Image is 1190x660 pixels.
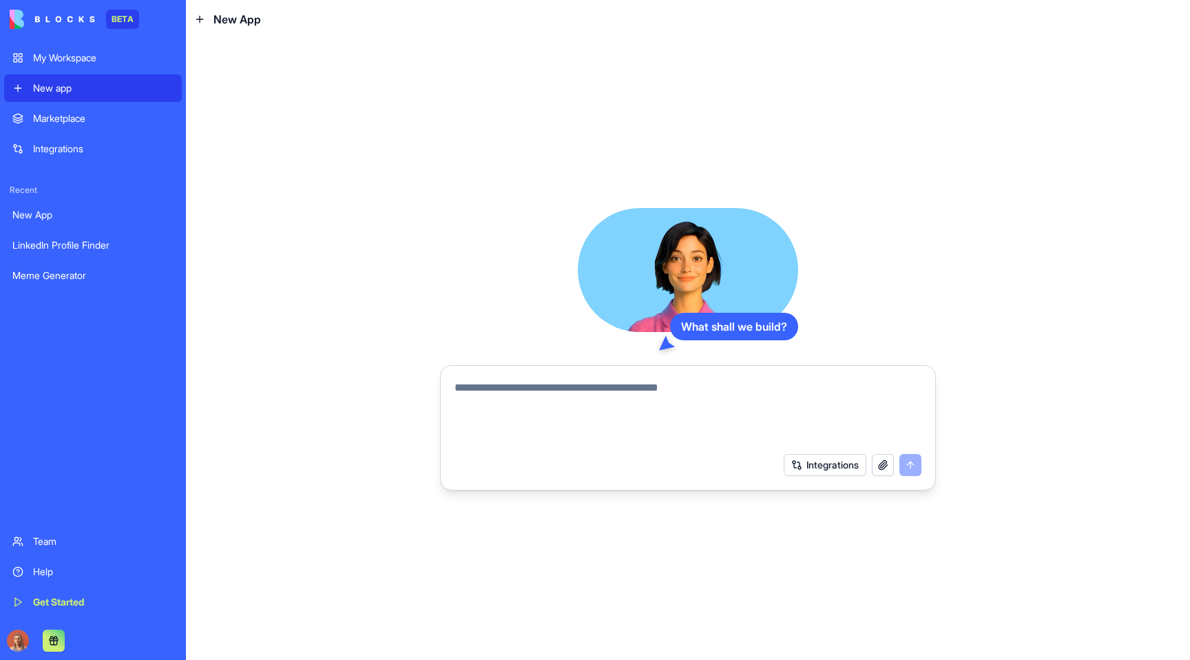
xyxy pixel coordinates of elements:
a: New App [4,201,182,229]
div: Integrations [33,142,174,156]
a: BETA [10,10,139,29]
a: New app [4,74,182,102]
a: My Workspace [4,44,182,72]
div: New App [12,208,174,222]
span: New App [213,11,261,28]
a: Marketplace [4,105,182,132]
a: Help [4,558,182,586]
div: BETA [106,10,139,29]
div: Help [33,565,174,579]
a: Meme Generator [4,262,182,289]
div: Marketplace [33,112,174,125]
div: Team [33,535,174,548]
a: Get Started [4,588,182,616]
div: My Workspace [33,51,174,65]
a: LinkedIn Profile Finder [4,231,182,259]
button: Integrations [784,454,866,476]
img: Marina_gj5dtt.jpg [7,630,29,652]
a: Integrations [4,135,182,163]
span: Recent [4,185,182,196]
div: New app [33,81,174,95]
a: Team [4,528,182,555]
img: logo [10,10,95,29]
div: LinkedIn Profile Finder [12,238,174,252]
div: Meme Generator [12,269,174,282]
div: What shall we build? [670,313,798,340]
div: Get Started [33,595,174,609]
